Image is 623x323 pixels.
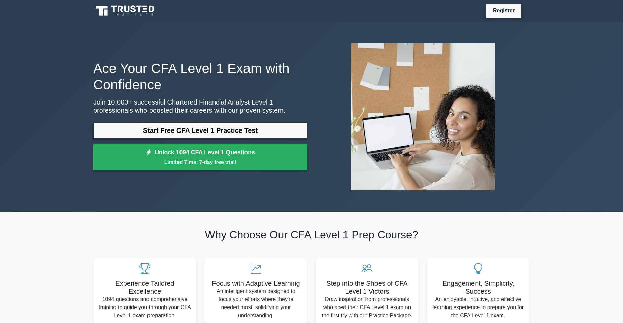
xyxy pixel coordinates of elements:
[93,228,530,241] h2: Why Choose Our CFA Level 1 Prep Course?
[489,6,519,15] a: Register
[93,60,307,93] h1: Ace Your CFA Level 1 Exam with Confidence
[93,122,307,139] a: Start Free CFA Level 1 Practice Test
[210,279,302,287] h5: Focus with Adaptive Learning
[432,279,524,295] h5: Engagement, Simplicity, Success
[99,295,191,320] p: 1094 questions and comprehensive training to guide you through your CFA Level 1 exam preparation.
[210,287,302,320] p: An intelligent system designed to focus your efforts where they're needed most, solidifying your ...
[102,158,299,166] small: Limited Time: 7-day free trial!
[432,295,524,320] p: An enjoyable, intuitive, and effective learning experience to prepare you for the CFA Level 1 exam.
[93,144,307,171] a: Unlock 1094 CFA Level 1 QuestionsLimited Time: 7-day free trial!
[93,98,307,114] p: Join 10,000+ successful Chartered Financial Analyst Level 1 professionals who boosted their caree...
[321,295,413,320] p: Draw inspiration from professionals who aced their CFA Level 1 exam on the first try with our Pra...
[99,279,191,295] h5: Experience Tailored Excellence
[321,279,413,295] h5: Step into the Shoes of CFA Level 1 Victors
